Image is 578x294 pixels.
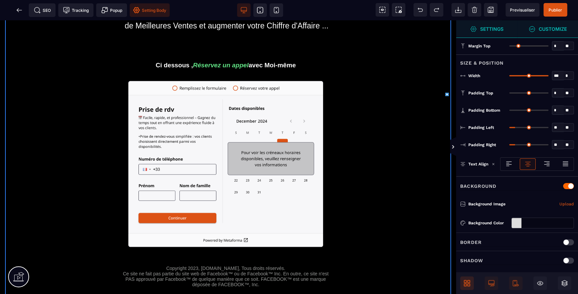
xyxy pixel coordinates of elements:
h3: avec Moi-même [76,40,376,50]
span: Desktop Only [485,276,498,290]
p: Background [460,182,496,190]
p: Border [460,238,482,246]
span: Publier [549,7,562,13]
span: Open Layers [558,276,571,290]
span: Open Style Manager [517,20,578,38]
span: Preview [506,3,539,17]
p: Shadow [460,256,483,265]
span: Padding Left [468,125,494,130]
span: Previsualiser [510,7,535,13]
span: Padding Top [468,90,493,96]
p: Text Align [460,161,488,167]
span: Open Blocks [460,276,474,290]
span: Screenshot [392,3,405,17]
p: Background Image [460,201,506,207]
img: Cliquer pour planifier [128,61,323,227]
img: loading [492,162,495,166]
span: Tracking [63,7,89,14]
span: Hide/Show Block [533,276,547,290]
strong: Settings [480,26,504,31]
a: Upload [559,200,574,208]
text: Copyright 2023, [DOMAIN_NAME], Tous droits réservés. Ce site ne fait pas partie du site web de Fa... [120,244,332,269]
span: Padding Bottom [468,108,500,113]
span: Popup [101,7,122,14]
span: Mobile Only [509,276,522,290]
span: View components [376,3,389,17]
span: Padding Right [468,142,496,148]
text: Vie privée - Conditions d'utilisation - Cookies [120,272,332,281]
div: Background Color [468,220,509,226]
span: Width [468,73,480,78]
span: SEO [34,7,51,14]
span: Margin Top [468,43,491,49]
span: Settings [456,20,517,38]
strong: Customize [539,26,567,31]
div: Size & Position [456,54,578,67]
i: Réservez un appel [193,41,249,49]
span: Setting Body [133,7,166,14]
